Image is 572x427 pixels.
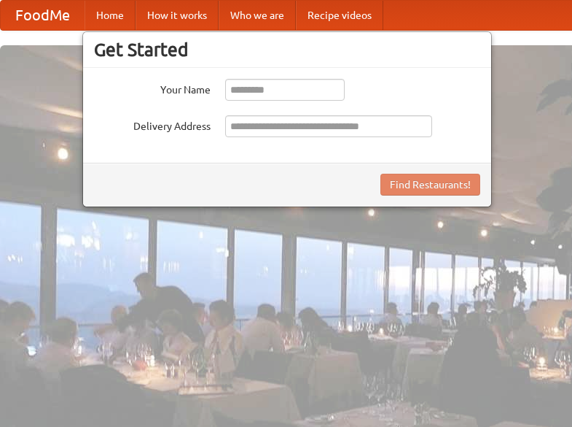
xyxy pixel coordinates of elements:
[94,79,211,97] label: Your Name
[94,115,211,134] label: Delivery Address
[380,174,480,196] button: Find Restaurants!
[296,1,383,30] a: Recipe videos
[94,39,480,61] h3: Get Started
[85,1,136,30] a: Home
[1,1,85,30] a: FoodMe
[219,1,296,30] a: Who we are
[136,1,219,30] a: How it works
